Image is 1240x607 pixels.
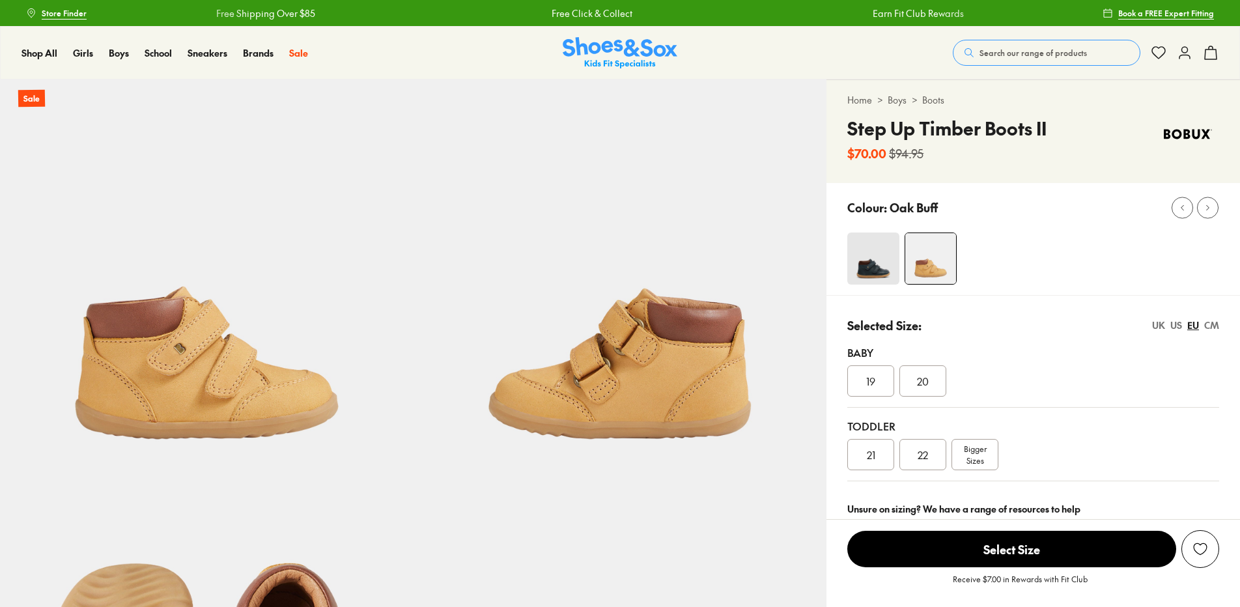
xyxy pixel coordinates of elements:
[917,373,929,389] span: 20
[289,46,308,59] span: Sale
[552,7,632,20] a: Free Click & Collect
[847,530,1176,568] button: Select Size
[847,199,887,216] p: Colour:
[866,373,875,389] span: 19
[109,46,129,60] a: Boys
[905,233,956,284] img: 4-533681_1
[21,46,57,60] a: Shop All
[243,46,274,59] span: Brands
[414,79,827,493] img: 5-533682_1
[42,7,87,19] span: Store Finder
[979,47,1087,59] span: Search our range of products
[847,418,1219,434] div: Toddler
[1170,318,1182,332] div: US
[289,46,308,60] a: Sale
[26,1,87,25] a: Store Finder
[1181,530,1219,568] button: Add to Wishlist
[1204,318,1219,332] div: CM
[889,145,923,162] s: $94.95
[922,93,944,107] a: Boots
[188,46,227,60] a: Sneakers
[847,502,1219,516] div: Unsure on sizing? We have a range of resources to help
[1187,318,1199,332] div: EU
[873,7,964,20] a: Earn Fit Club Rewards
[847,345,1219,360] div: Baby
[563,37,677,69] a: Shoes & Sox
[847,233,899,285] img: 5_1
[73,46,93,59] span: Girls
[1103,1,1214,25] a: Book a FREE Expert Fitting
[188,46,227,59] span: Sneakers
[216,7,315,20] a: Free Shipping Over $85
[953,573,1088,597] p: Receive $7.00 in Rewards with Fit Club
[243,46,274,60] a: Brands
[867,447,875,462] span: 21
[847,93,872,107] a: Home
[73,46,93,60] a: Girls
[1157,115,1219,154] img: Vendor logo
[18,90,45,107] p: Sale
[847,115,1047,142] h4: Step Up Timber Boots II
[847,317,922,334] p: Selected Size:
[847,145,886,162] b: $70.00
[21,46,57,59] span: Shop All
[918,447,928,462] span: 22
[1118,7,1214,19] span: Book a FREE Expert Fitting
[109,46,129,59] span: Boys
[1152,318,1165,332] div: UK
[888,93,907,107] a: Boys
[847,531,1176,567] span: Select Size
[563,37,677,69] img: SNS_Logo_Responsive.svg
[847,93,1219,107] div: > >
[145,46,172,59] span: School
[890,199,938,216] p: Oak Buff
[953,40,1140,66] button: Search our range of products
[964,443,987,466] span: Bigger Sizes
[145,46,172,60] a: School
